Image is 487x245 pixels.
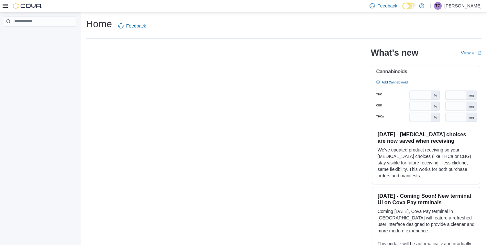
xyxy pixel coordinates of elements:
[378,193,475,206] h3: [DATE] - Coming Soon! New terminal UI on Cova Pay terminals
[116,19,149,32] a: Feedback
[434,2,442,10] div: Tory Chickite
[461,50,482,55] a: View allExternal link
[4,28,76,43] nav: Complex example
[478,51,482,55] svg: External link
[430,2,432,10] p: |
[86,17,112,30] h1: Home
[378,3,397,9] span: Feedback
[126,23,146,29] span: Feedback
[371,48,418,58] h2: What's new
[378,208,475,234] p: Coming [DATE], Cova Pay terminal in [GEOGRAPHIC_DATA] will feature a refreshed user interface des...
[403,3,416,9] input: Dark Mode
[13,3,42,9] img: Cova
[378,131,475,144] h3: [DATE] - [MEDICAL_DATA] choices are now saved when receiving
[378,147,475,179] p: We've updated product receiving so your [MEDICAL_DATA] choices (like THCa or CBG) stay visible fo...
[445,2,482,10] p: [PERSON_NAME]
[436,2,441,10] span: TC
